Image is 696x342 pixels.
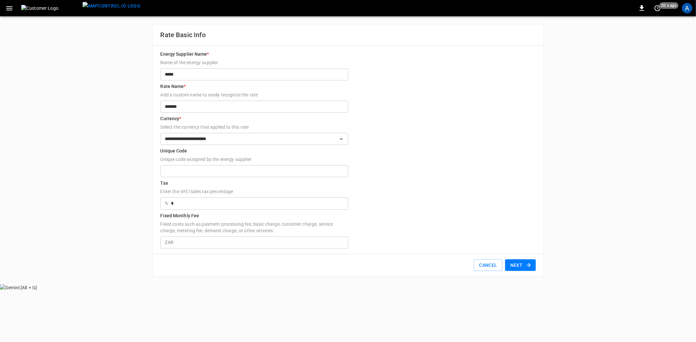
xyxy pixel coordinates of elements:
[474,259,502,271] button: Cancel
[161,115,536,122] h6: Currency
[659,2,679,9] span: 20 s ago
[21,5,80,11] img: Customer Logo
[337,135,346,144] button: Open
[161,156,348,163] p: Unique code assigned by the energy supplier
[161,221,348,234] p: Fixed costs such as payment processing fee, basic charge, customer charge, service charge, meteri...
[83,2,140,10] img: ampcontrol.io logo
[165,200,168,207] p: %
[161,188,348,195] p: Enter the VAT/Sales tax percentage
[161,59,348,66] p: Name of the energy supplier
[161,180,536,187] h6: Tax
[682,3,692,13] div: profile-icon
[161,148,536,155] h6: Unique Code
[161,124,348,130] p: Select the currency that applied to this rate
[165,239,174,246] p: ZAR
[505,259,536,271] button: Next
[161,92,348,98] p: Add a custom name to easily recognize the rate
[161,51,536,58] h6: Energy Supplier Name
[652,3,663,13] button: set refresh interval
[161,83,536,90] h6: Rate Name
[161,30,536,40] h6: Rate Basic Info
[161,212,536,220] h6: Fixed Monthly Fee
